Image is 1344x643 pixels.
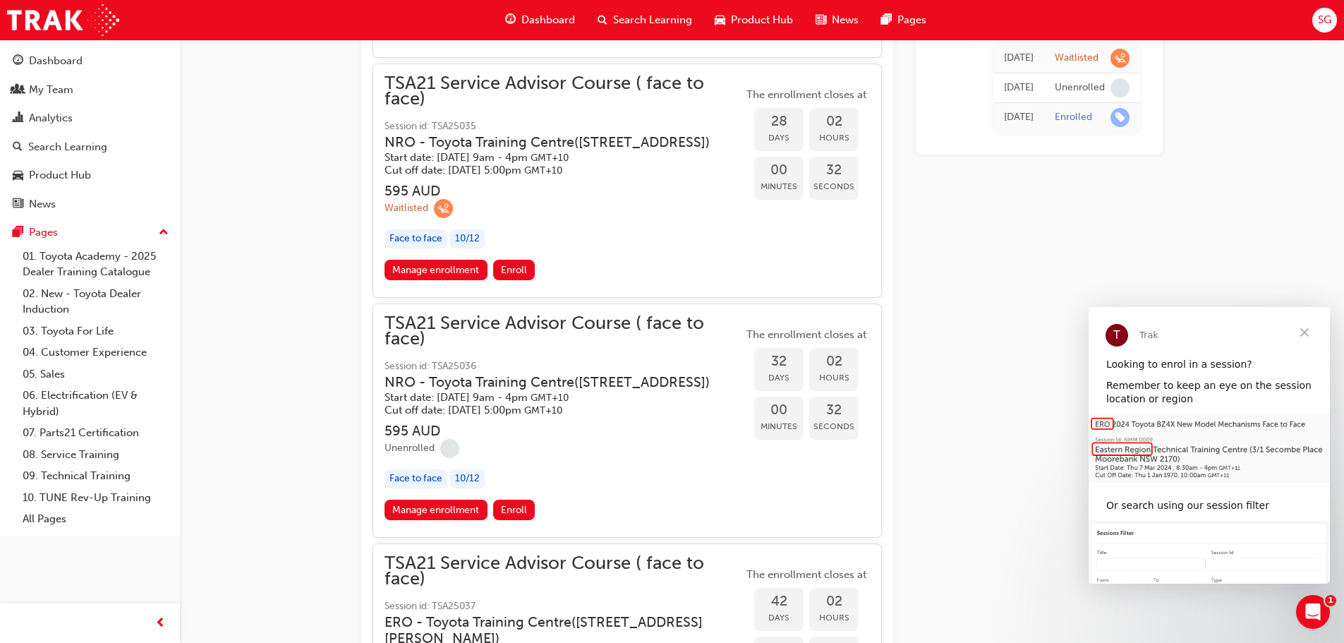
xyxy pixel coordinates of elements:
span: 42 [754,594,804,610]
a: My Team [6,77,174,103]
a: car-iconProduct Hub [703,6,804,35]
h5: Start date: [DATE] 9am - 4pm [385,391,720,404]
span: The enrollment closes at [743,567,870,583]
div: Dashboard [29,53,83,69]
span: car-icon [715,11,725,29]
span: News [832,12,859,28]
a: 03. Toyota For Life [17,320,174,342]
span: learningRecordVerb_NONE-icon [1110,78,1130,97]
div: Tue Aug 05 2025 07:44:04 GMT+1000 (Australian Eastern Standard Time) [1004,50,1034,66]
iframe: Intercom live chat message [1089,307,1330,584]
div: Waitlisted [385,202,428,215]
a: 09. Technical Training [17,465,174,487]
h3: 595 AUD [385,183,743,199]
h3: 595 AUD [385,423,743,439]
span: Australian Eastern Standard Time GMT+10 [524,404,562,416]
button: Pages [6,220,174,246]
span: Minutes [754,419,804,435]
span: learningRecordVerb_WAITLIST-icon [1110,49,1130,68]
span: search-icon [598,11,607,29]
span: 28 [754,114,804,130]
a: 04. Customer Experience [17,342,174,363]
h5: Cut off date: [DATE] 5:00pm [385,404,720,417]
div: Face to face [385,469,447,488]
a: Manage enrollment [385,500,488,520]
span: Days [754,130,804,146]
span: guage-icon [13,55,23,68]
span: prev-icon [155,615,166,632]
a: 01. Toyota Academy - 2025 Dealer Training Catalogue [17,246,174,283]
div: My Team [29,82,73,98]
span: 02 [809,594,859,610]
a: 08. Service Training [17,444,174,466]
span: The enrollment closes at [743,327,870,343]
span: up-icon [159,224,169,242]
span: Australian Eastern Standard Time GMT+10 [524,164,562,176]
span: Enroll [501,504,527,516]
a: news-iconNews [804,6,870,35]
span: 1 [1325,595,1336,606]
span: 32 [809,162,859,179]
div: 10 / 12 [450,229,485,248]
span: TSA21 Service Advisor Course ( face to face) [385,316,743,347]
span: 02 [809,354,859,370]
span: TSA21 Service Advisor Course ( face to face) [385,555,743,587]
button: SG [1312,8,1337,32]
iframe: Intercom live chat [1296,595,1330,629]
a: 07. Parts21 Certification [17,422,174,444]
span: learningRecordVerb_NONE-icon [440,439,459,458]
span: Seconds [809,419,859,435]
span: Session id: TSA25035 [385,119,743,135]
span: 32 [754,354,804,370]
span: TSA21 Service Advisor Course ( face to face) [385,76,743,107]
button: Enroll [493,260,535,280]
a: Trak [7,4,119,36]
a: pages-iconPages [870,6,938,35]
div: Face to face [385,229,447,248]
button: TSA21 Service Advisor Course ( face to face)Session id: TSA25036NRO - Toyota Training Centre([STR... [385,316,870,526]
div: Unenrolled [1055,81,1105,95]
a: All Pages [17,508,174,530]
a: Search Learning [6,134,174,160]
span: Australian Eastern Standard Time GMT+10 [531,392,569,404]
a: guage-iconDashboard [494,6,586,35]
button: DashboardMy TeamAnalyticsSearch LearningProduct HubNews [6,45,174,220]
span: Dashboard [521,12,575,28]
a: 02. New - Toyota Dealer Induction [17,283,174,320]
button: TSA21 Service Advisor Course ( face to face)Session id: TSA25035NRO - Toyota Training Centre([STR... [385,76,870,286]
div: 10 / 12 [450,469,485,488]
span: news-icon [13,198,23,211]
span: car-icon [13,169,23,182]
div: Search Learning [28,139,107,155]
a: Dashboard [6,48,174,74]
div: Analytics [29,110,73,126]
span: Search Learning [613,12,692,28]
h3: NRO - Toyota Training Centre ( [STREET_ADDRESS] ) [385,374,720,390]
div: News [29,196,56,212]
span: Days [754,370,804,386]
span: 32 [809,402,859,419]
span: Australian Eastern Standard Time GMT+10 [531,152,569,164]
a: 10. TUNE Rev-Up Training [17,487,174,509]
a: search-iconSearch Learning [586,6,703,35]
span: guage-icon [505,11,516,29]
span: Session id: TSA25036 [385,359,743,375]
span: pages-icon [881,11,892,29]
span: pages-icon [13,227,23,239]
div: Tue Aug 05 2025 07:31:48 GMT+1000 (Australian Eastern Standard Time) [1004,80,1034,96]
div: Enrolled [1055,111,1092,124]
span: Product Hub [731,12,793,28]
span: search-icon [13,141,23,154]
span: 00 [754,402,804,419]
a: Product Hub [6,162,174,188]
div: Waitlisted [1055,52,1098,65]
span: learningRecordVerb_ENROLL-icon [1110,108,1130,127]
span: Hours [809,130,859,146]
div: Product Hub [29,167,91,184]
span: 02 [809,114,859,130]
